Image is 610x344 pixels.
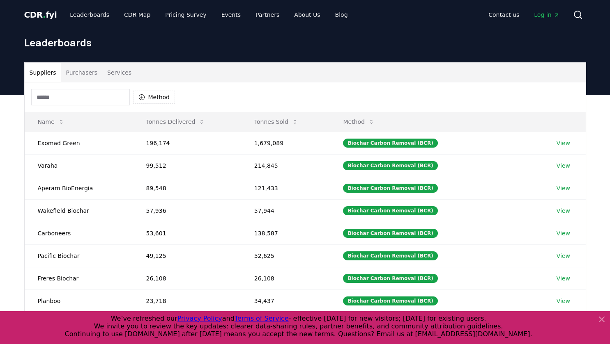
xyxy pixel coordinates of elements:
div: Biochar Carbon Removal (BCR) [343,229,437,238]
td: Carboneers [25,222,133,244]
td: 214,845 [241,154,330,177]
button: Tonnes Delivered [140,114,212,130]
button: Purchasers [61,63,102,82]
button: Name [31,114,71,130]
a: Pricing Survey [159,7,213,22]
div: Biochar Carbon Removal (BCR) [343,251,437,260]
div: Biochar Carbon Removal (BCR) [343,161,437,170]
td: 57,944 [241,199,330,222]
a: View [557,207,570,215]
td: Pacific Biochar [25,244,133,267]
a: View [557,139,570,147]
div: Biochar Carbon Removal (BCR) [343,206,437,215]
td: Aperam BioEnergia [25,177,133,199]
td: Planboo [25,289,133,312]
button: Method [336,114,381,130]
td: 53,601 [133,222,241,244]
button: Method [133,91,175,104]
div: Biochar Carbon Removal (BCR) [343,184,437,193]
td: 23,718 [133,289,241,312]
button: Tonnes Sold [248,114,305,130]
button: Suppliers [25,63,61,82]
div: Biochar Carbon Removal (BCR) [343,274,437,283]
a: About Us [288,7,327,22]
nav: Main [482,7,566,22]
td: 89,548 [133,177,241,199]
a: View [557,297,570,305]
td: 34,437 [241,289,330,312]
a: View [557,252,570,260]
a: Leaderboards [63,7,116,22]
a: Contact us [482,7,526,22]
td: 26,108 [133,267,241,289]
button: Services [102,63,136,82]
span: Log in [534,11,559,19]
h1: Leaderboards [24,36,586,49]
a: Blog [329,7,354,22]
td: Varaha [25,154,133,177]
td: 1,679,089 [241,132,330,154]
a: CDR.fyi [24,9,57,21]
td: 121,433 [241,177,330,199]
div: Biochar Carbon Removal (BCR) [343,296,437,305]
a: View [557,162,570,170]
a: View [557,274,570,282]
td: Wakefield Biochar [25,199,133,222]
span: CDR fyi [24,10,57,20]
a: Partners [249,7,286,22]
td: 26,108 [241,267,330,289]
a: Log in [527,7,566,22]
td: 49,125 [133,244,241,267]
td: Exomad Green [25,132,133,154]
a: CDR Map [117,7,157,22]
td: 52,625 [241,244,330,267]
div: Biochar Carbon Removal (BCR) [343,139,437,148]
td: 138,587 [241,222,330,244]
span: . [43,10,46,20]
td: 99,512 [133,154,241,177]
td: 196,174 [133,132,241,154]
td: Freres Biochar [25,267,133,289]
nav: Main [63,7,354,22]
a: View [557,184,570,192]
a: View [557,229,570,237]
td: 57,936 [133,199,241,222]
a: Events [215,7,247,22]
